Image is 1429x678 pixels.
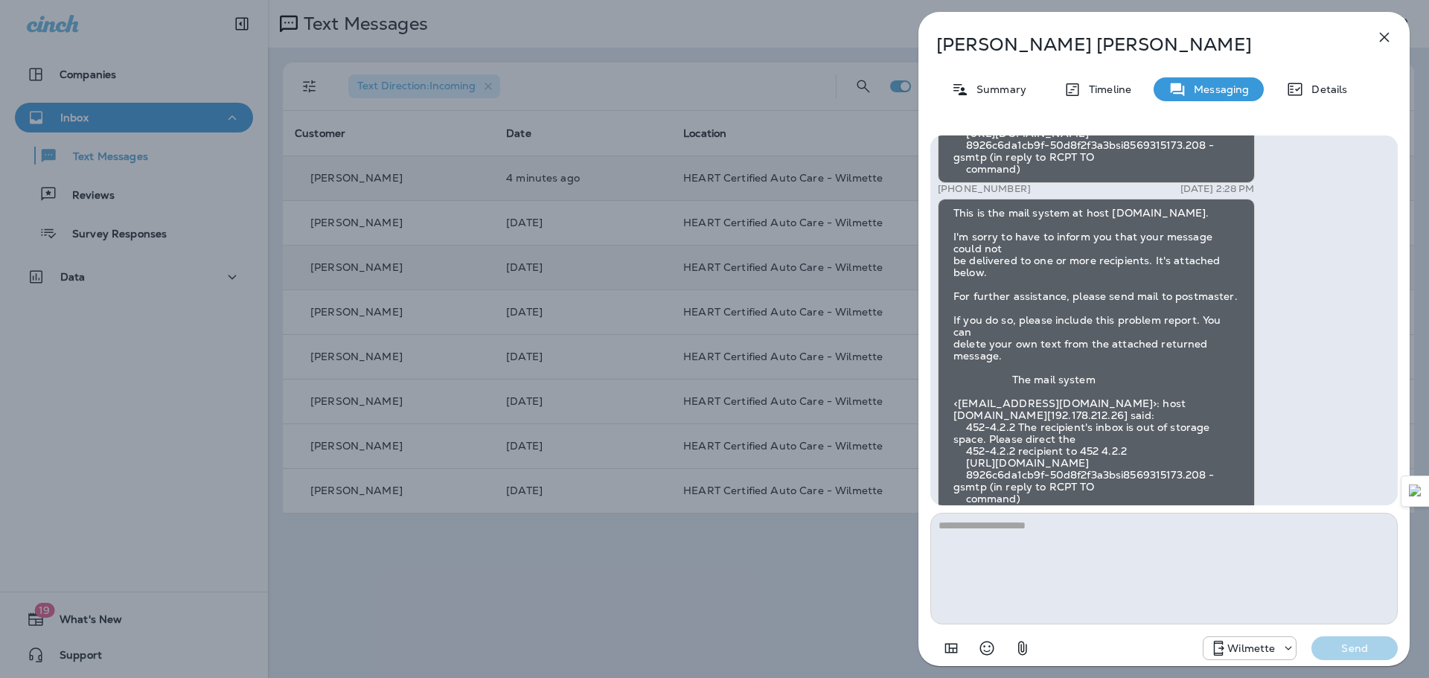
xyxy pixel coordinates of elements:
p: [PHONE_NUMBER] [938,183,1031,195]
div: This is the mail system at host [DOMAIN_NAME]. I'm sorry to have to inform you that your message ... [938,199,1255,513]
p: Details [1304,83,1347,95]
button: Select an emoji [972,633,1002,663]
div: +1 (847) 865-9557 [1203,639,1296,657]
img: Detect Auto [1409,484,1422,498]
p: [PERSON_NAME] [PERSON_NAME] [936,34,1343,55]
button: Add in a premade template [936,633,966,663]
p: Messaging [1186,83,1249,95]
p: [DATE] 2:28 PM [1180,183,1255,195]
p: Summary [969,83,1026,95]
p: Wilmette [1227,642,1275,654]
p: Timeline [1081,83,1131,95]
